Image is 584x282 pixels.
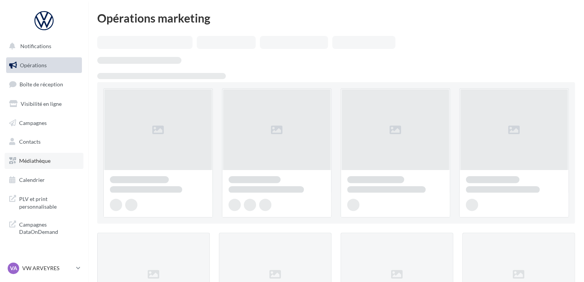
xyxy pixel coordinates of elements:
span: Boîte de réception [20,81,63,88]
a: Contacts [5,134,83,150]
a: Visibilité en ligne [5,96,83,112]
a: Campagnes [5,115,83,131]
span: PLV et print personnalisable [19,194,79,210]
a: PLV et print personnalisable [5,191,83,213]
span: Opérations [20,62,47,68]
a: Campagnes DataOnDemand [5,216,83,239]
span: VA [10,264,17,272]
span: Contacts [19,138,41,145]
a: Médiathèque [5,153,83,169]
p: VW ARVEYRES [22,264,73,272]
div: Opérations marketing [97,12,575,24]
a: Opérations [5,57,83,73]
span: Médiathèque [19,157,51,164]
button: Notifications [5,38,80,54]
span: Calendrier [19,177,45,183]
span: Campagnes DataOnDemand [19,219,79,236]
span: Notifications [20,43,51,49]
span: Visibilité en ligne [21,100,62,107]
a: Calendrier [5,172,83,188]
span: Campagnes [19,119,47,126]
a: VA VW ARVEYRES [6,261,82,276]
a: Boîte de réception [5,76,83,92]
